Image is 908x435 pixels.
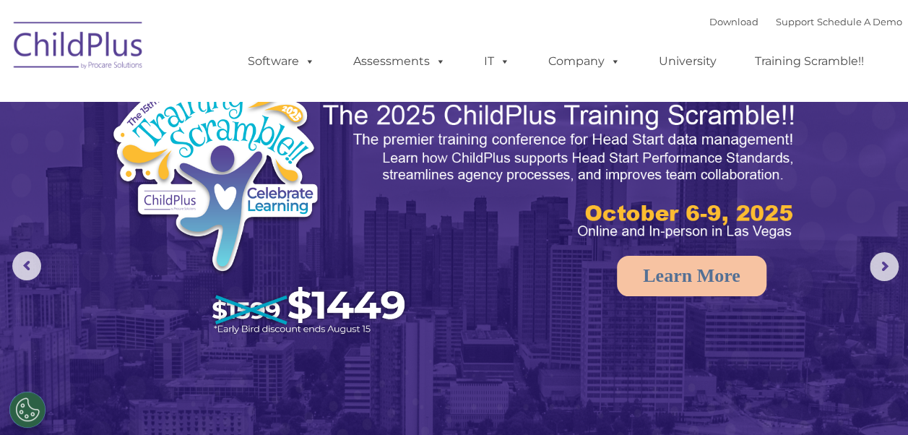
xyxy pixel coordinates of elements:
a: Training Scramble!! [740,47,878,76]
a: Support [776,16,814,27]
a: IT [470,47,524,76]
span: Last name [201,95,245,106]
a: Schedule A Demo [817,16,902,27]
a: Learn More [617,256,766,296]
font: | [709,16,902,27]
span: Phone number [201,155,262,165]
button: Cookies Settings [9,392,46,428]
img: ChildPlus by Procare Solutions [7,12,151,84]
a: University [644,47,731,76]
a: Software [233,47,329,76]
a: Assessments [339,47,460,76]
a: Download [709,16,758,27]
a: Company [534,47,635,76]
